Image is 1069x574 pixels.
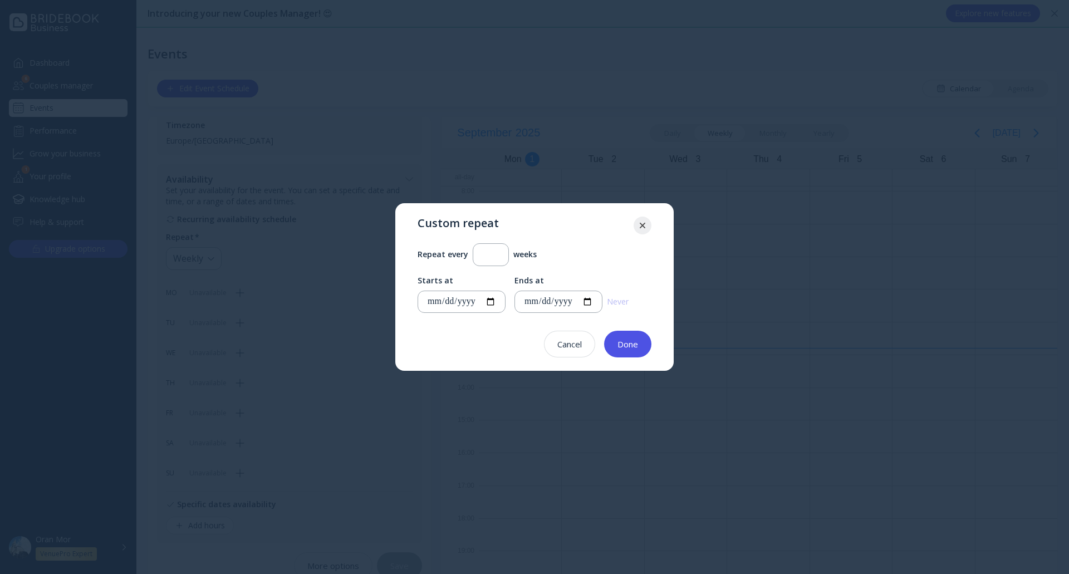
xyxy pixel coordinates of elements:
button: Never [607,293,629,311]
button: Cancel [544,331,595,357]
div: Cancel [557,340,582,349]
div: Starts at [418,275,453,286]
div: Repeat every weeks [418,243,651,266]
div: Done [617,340,638,349]
button: Done [604,331,651,357]
h5: Custom repeat [418,217,651,230]
div: Never [607,297,629,306]
div: Ends at [514,275,544,286]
